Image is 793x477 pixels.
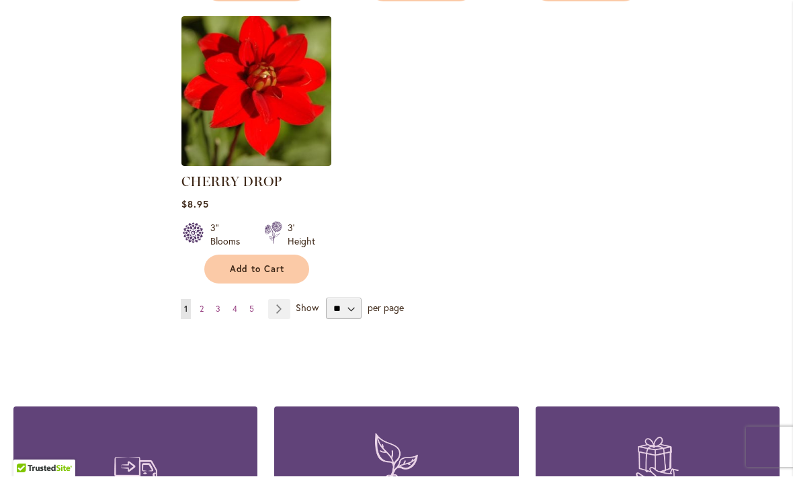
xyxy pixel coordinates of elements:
a: 4 [229,300,241,320]
span: Add to Cart [230,264,285,275]
a: 5 [246,300,257,320]
span: $8.95 [181,198,209,211]
iframe: Launch Accessibility Center [10,429,48,467]
a: 3 [212,300,224,320]
a: 2 [196,300,207,320]
span: 2 [200,304,204,314]
span: 4 [233,304,237,314]
a: CHERRY DROP [181,174,282,190]
span: per page [368,302,404,314]
span: 1 [184,304,187,314]
div: 3" Blooms [210,222,248,249]
span: Show [296,302,319,314]
span: 5 [249,304,254,314]
img: CHERRY DROP [181,17,331,167]
button: Add to Cart [204,255,309,284]
a: CHERRY DROP [181,157,331,169]
span: 3 [216,304,220,314]
div: 3' Height [288,222,315,249]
